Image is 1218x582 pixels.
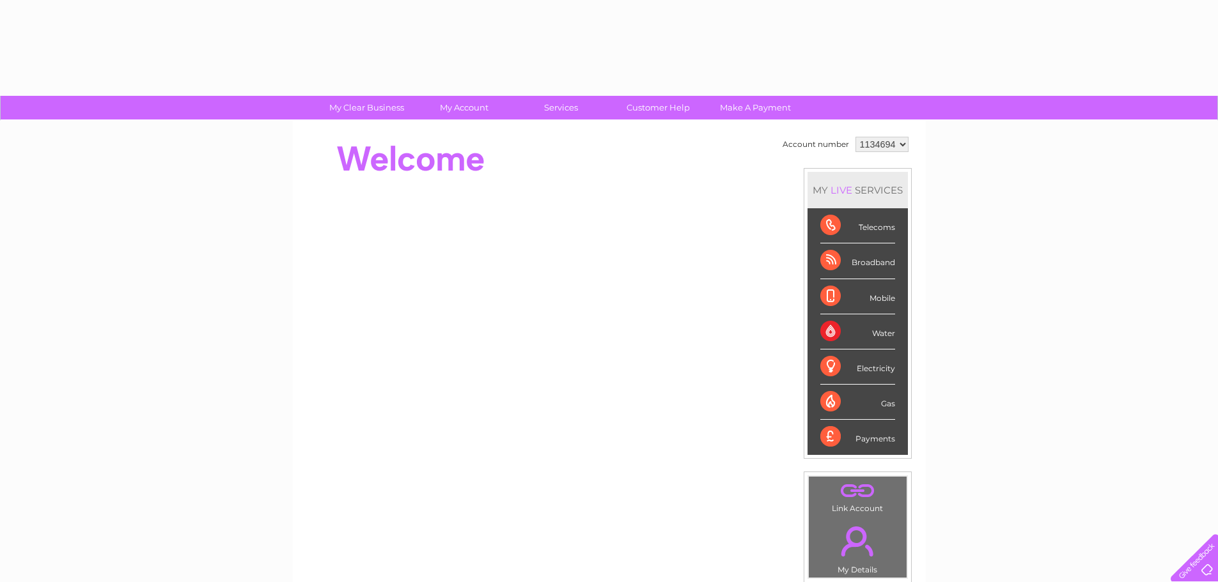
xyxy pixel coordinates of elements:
[828,184,855,196] div: LIVE
[820,279,895,314] div: Mobile
[820,314,895,349] div: Water
[820,243,895,279] div: Broadband
[808,516,907,578] td: My Details
[812,519,903,563] a: .
[411,96,517,119] a: My Account
[820,420,895,454] div: Payments
[812,480,903,502] a: .
[508,96,614,119] a: Services
[808,172,908,208] div: MY SERVICES
[808,476,907,516] td: Link Account
[703,96,808,119] a: Make A Payment
[820,349,895,385] div: Electricity
[314,96,419,119] a: My Clear Business
[779,134,852,155] td: Account number
[820,208,895,243] div: Telecoms
[820,385,895,420] div: Gas
[605,96,711,119] a: Customer Help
